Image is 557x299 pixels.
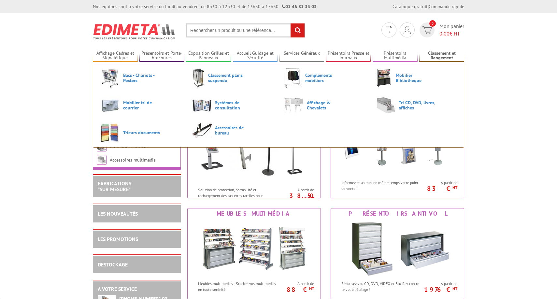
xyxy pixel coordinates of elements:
span: Affichage & Chevalets [307,100,346,110]
a: Accessoires de bureau [192,122,273,138]
a: Affichage digital Affichage digital Informez et animez en même temps votre point de vente ! A par... [331,107,464,198]
span: Accessoires de bureau [215,125,254,135]
div: Meubles multimédia [189,210,319,217]
a: Mobilier Bibliothèque [376,68,457,88]
a: Affichage & Chevalets [284,95,365,115]
img: Accessoires de bureau [192,122,212,138]
span: Mon panier [439,22,464,37]
a: DESTOCKAGE [98,261,128,268]
img: Supports Tablettes et i-Pad [194,125,314,184]
strong: 01 46 81 33 03 [282,4,317,9]
sup: HT [309,196,314,201]
a: Commande rapide [429,4,464,9]
a: LES PROMOTIONS [98,236,138,242]
a: Exposition Grilles et Panneaux [186,50,231,61]
p: 38.50 € [278,194,314,202]
a: Présentoirs Presse et Journaux [326,50,371,61]
a: Mobilier tri de courrier [100,95,181,115]
a: Supports Tablettes et i-Pad Supports Tablettes et i-Pad Solution de protection, portabilité et re... [187,107,321,198]
img: Edimeta [93,20,176,44]
a: LES NOUVEAUTÉS [98,210,138,217]
span: Tri CD, DVD, livres, affiches [399,100,438,110]
span: A partir de [281,187,314,192]
p: 83 € [421,187,457,191]
sup: HT [452,286,457,291]
img: Mobilier Bibliothèque [376,68,393,88]
h2: A votre service [98,286,176,292]
a: Accueil Guidage et Sécurité [233,50,278,61]
p: 88 € [278,288,314,292]
p: Informez et animez en même temps votre point de vente ! [341,180,422,191]
span: Systèmes de consultation [215,100,254,110]
img: Accessoires multimédia [97,155,107,165]
sup: HT [452,185,457,190]
a: devis rapide 0 Mon panier 0,00€ HT [418,22,464,37]
a: Systèmes de consultation [192,95,273,115]
img: Systèmes de consultation [192,95,212,115]
p: 1976 € [421,288,457,292]
a: Présentoirs et Porte-brochures [139,50,184,61]
p: Sécurisez vos CD, DVD, VIDEO et Blu-Ray contre le vol à l'étalage ! [341,281,422,292]
span: Mobilier tri de courrier [123,100,162,110]
input: Rechercher un produit ou une référence... [186,23,305,37]
img: Compléments mobiliers [284,68,302,88]
a: Trieurs documents [100,122,181,143]
span: € HT [439,30,464,37]
img: devis rapide [422,26,432,34]
span: Compléments mobiliers [305,73,344,83]
div: Nos équipes sont à votre service du lundi au vendredi de 8h30 à 12h30 et de 13h30 à 17h30 [93,3,317,10]
div: Présentoirs Antivol [333,210,462,217]
a: Services Généraux [279,50,324,61]
img: devis rapide [386,26,392,34]
sup: HT [309,286,314,291]
a: Catalogue gratuit [393,4,428,9]
img: Trieurs documents [100,122,120,143]
p: Meubles multimédias : Stockez vos multimédias en toute sérénité. [198,281,279,292]
img: Mobilier tri de courrier [100,95,120,115]
div: | [393,3,464,10]
a: Tri CD, DVD, livres, affiches [376,95,457,115]
p: Solution de protection, portabilité et rechargement des tablettes tactiles pour professionnels. [198,187,279,204]
span: 0 [429,20,436,27]
a: Classement et Rangement [419,50,464,61]
img: Présentoirs Antivol [337,219,458,278]
img: Affichage & Chevalets [284,95,304,115]
span: A partir de [424,281,457,286]
input: rechercher [291,23,305,37]
a: Bacs - Chariots - Posters [100,68,181,88]
img: Bacs - Chariots - Posters [100,68,120,88]
a: Accessoires multimédia [110,157,156,163]
span: Bacs - Chariots - Posters [123,73,162,83]
span: A partir de [281,281,314,286]
span: Mobilier Bibliothèque [396,73,435,83]
span: A partir de [424,180,457,185]
a: Présentoirs Multimédia [373,50,418,61]
a: Affichage Cadres et Signalétique [93,50,138,61]
a: Compléments mobiliers [284,68,365,88]
a: FABRICATIONS"Sur Mesure" [98,180,131,192]
span: 0,00 [439,30,450,37]
span: Trieurs documents [123,130,162,135]
img: Tri CD, DVD, livres, affiches [376,95,396,115]
img: devis rapide [404,26,411,34]
span: Classement plans suspendu [208,73,247,83]
img: Meubles multimédia [194,219,314,278]
img: Classement plans suspendu [192,68,205,88]
a: Classement plans suspendu [192,68,273,88]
